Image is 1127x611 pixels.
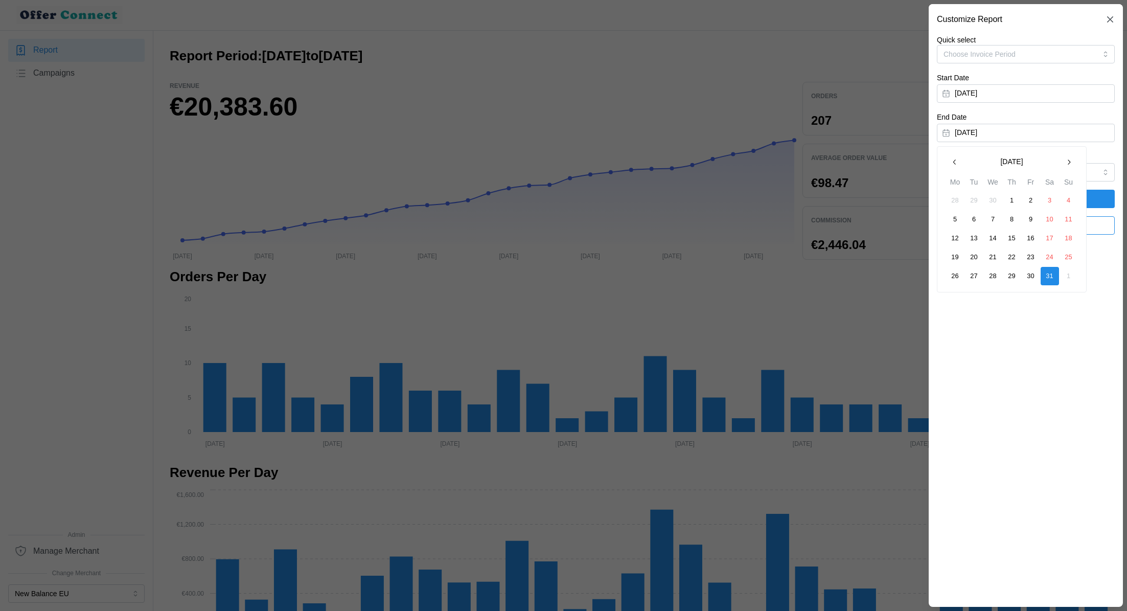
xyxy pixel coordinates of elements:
[1041,210,1059,229] button: 10 May 2025
[984,210,1002,229] button: 7 May 2025
[1041,191,1059,210] button: 3 May 2025
[944,50,1016,58] span: Choose Invoice Period
[937,73,969,84] label: Start Date
[1022,210,1040,229] button: 9 May 2025
[964,176,983,191] th: Tu
[984,229,1002,247] button: 14 May 2025
[1003,229,1021,247] button: 15 May 2025
[937,112,967,123] label: End Date
[965,191,983,210] button: 29 April 2025
[1059,176,1078,191] th: Su
[1060,248,1078,266] button: 25 May 2025
[983,176,1002,191] th: We
[1003,267,1021,285] button: 29 May 2025
[1041,248,1059,266] button: 24 May 2025
[964,153,1060,171] button: [DATE]
[1041,267,1059,285] button: 31 May 2025
[1021,176,1040,191] th: Fr
[1003,191,1021,210] button: 1 May 2025
[937,84,1115,103] button: [DATE]
[937,15,1002,24] h2: Customize Report
[965,248,983,266] button: 20 May 2025
[1060,210,1078,229] button: 11 May 2025
[965,229,983,247] button: 13 May 2025
[946,191,964,210] button: 28 April 2025
[1040,176,1059,191] th: Sa
[965,267,983,285] button: 27 May 2025
[946,210,964,229] button: 5 May 2025
[937,35,1115,45] p: Quick select
[1003,248,1021,266] button: 22 May 2025
[1060,267,1078,285] button: 1 June 2025
[946,176,964,191] th: Mo
[946,267,964,285] button: 26 May 2025
[1002,176,1021,191] th: Th
[984,248,1002,266] button: 21 May 2025
[1060,191,1078,210] button: 4 May 2025
[946,229,964,247] button: 12 May 2025
[1003,210,1021,229] button: 8 May 2025
[1022,191,1040,210] button: 2 May 2025
[946,248,964,266] button: 19 May 2025
[1041,229,1059,247] button: 17 May 2025
[1022,229,1040,247] button: 16 May 2025
[984,267,1002,285] button: 28 May 2025
[1022,248,1040,266] button: 23 May 2025
[984,191,1002,210] button: 30 April 2025
[1060,229,1078,247] button: 18 May 2025
[965,210,983,229] button: 6 May 2025
[937,124,1115,142] button: [DATE]
[1022,267,1040,285] button: 30 May 2025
